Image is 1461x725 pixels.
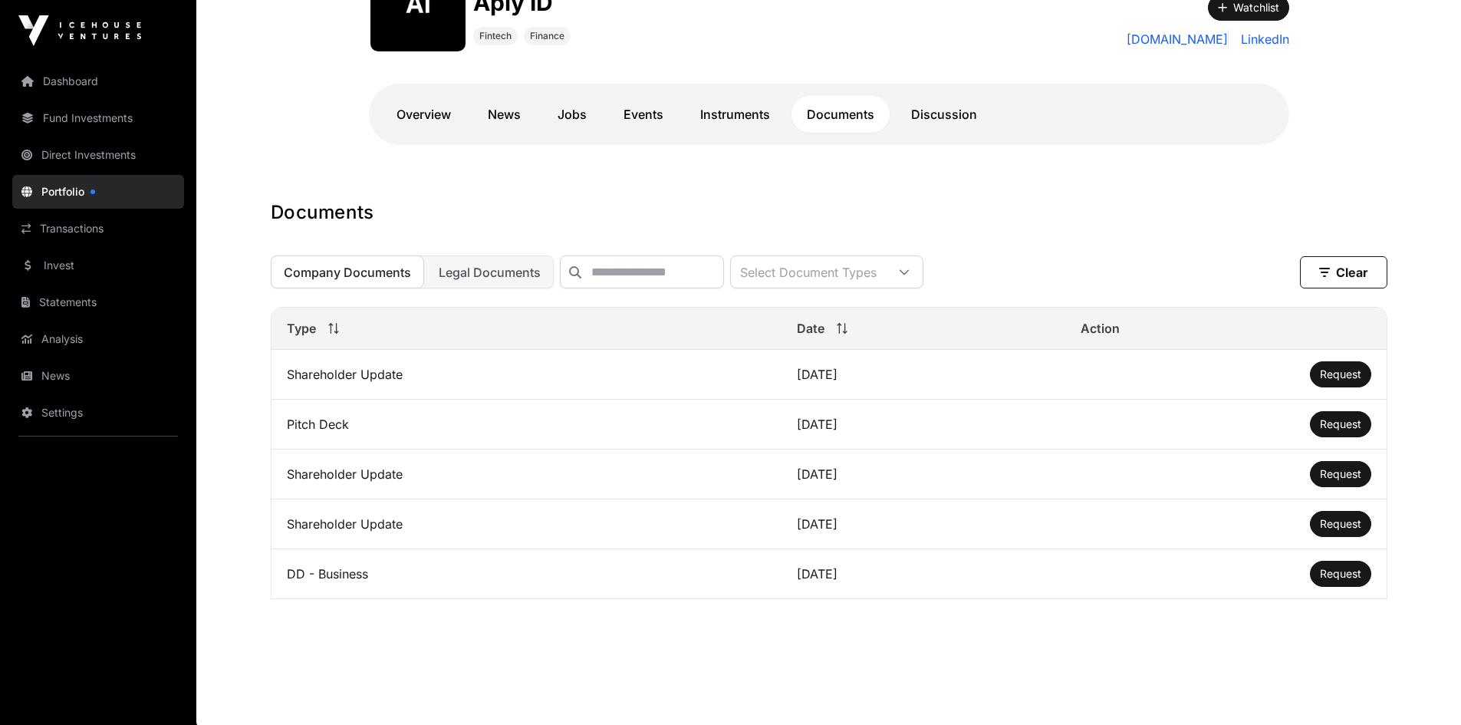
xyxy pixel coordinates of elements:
[12,322,184,356] a: Analysis
[271,350,782,400] td: Shareholder Update
[1320,417,1361,430] span: Request
[782,450,1065,499] td: [DATE]
[12,175,184,209] a: Portfolio
[1081,319,1120,338] span: Action
[791,96,890,133] a: Documents
[472,96,536,133] a: News
[12,249,184,282] a: Invest
[284,265,411,280] span: Company Documents
[271,255,424,288] button: Company Documents
[271,549,782,599] td: DD - Business
[1320,467,1361,480] span: Request
[542,96,602,133] a: Jobs
[271,400,782,450] td: Pitch Deck
[797,319,824,338] span: Date
[1320,417,1361,432] a: Request
[685,96,785,133] a: Instruments
[287,319,316,338] span: Type
[1320,367,1361,381] span: Request
[12,138,184,172] a: Direct Investments
[608,96,679,133] a: Events
[1310,411,1371,437] button: Request
[12,359,184,393] a: News
[12,285,184,319] a: Statements
[271,499,782,549] td: Shareholder Update
[271,200,1387,225] h1: Documents
[1384,651,1461,725] iframe: Chat Widget
[1320,367,1361,382] a: Request
[731,256,886,288] div: Select Document Types
[1320,567,1361,580] span: Request
[12,101,184,135] a: Fund Investments
[479,30,512,42] span: Fintech
[1320,516,1361,532] a: Request
[12,212,184,246] a: Transactions
[1310,361,1371,387] button: Request
[1310,561,1371,587] button: Request
[12,64,184,98] a: Dashboard
[1320,566,1361,582] a: Request
[1127,30,1229,48] a: [DOMAIN_NAME]
[782,499,1065,549] td: [DATE]
[782,549,1065,599] td: [DATE]
[18,15,141,46] img: Icehouse Ventures Logo
[1310,511,1371,537] button: Request
[381,96,1277,133] nav: Tabs
[896,96,992,133] a: Discussion
[381,96,466,133] a: Overview
[530,30,564,42] span: Finance
[271,450,782,499] td: Shareholder Update
[1310,461,1371,487] button: Request
[1300,256,1387,288] button: Clear
[426,255,554,288] button: Legal Documents
[1235,30,1289,48] a: LinkedIn
[12,396,184,430] a: Settings
[782,400,1065,450] td: [DATE]
[1320,466,1361,482] a: Request
[439,265,541,280] span: Legal Documents
[782,350,1065,400] td: [DATE]
[1320,517,1361,530] span: Request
